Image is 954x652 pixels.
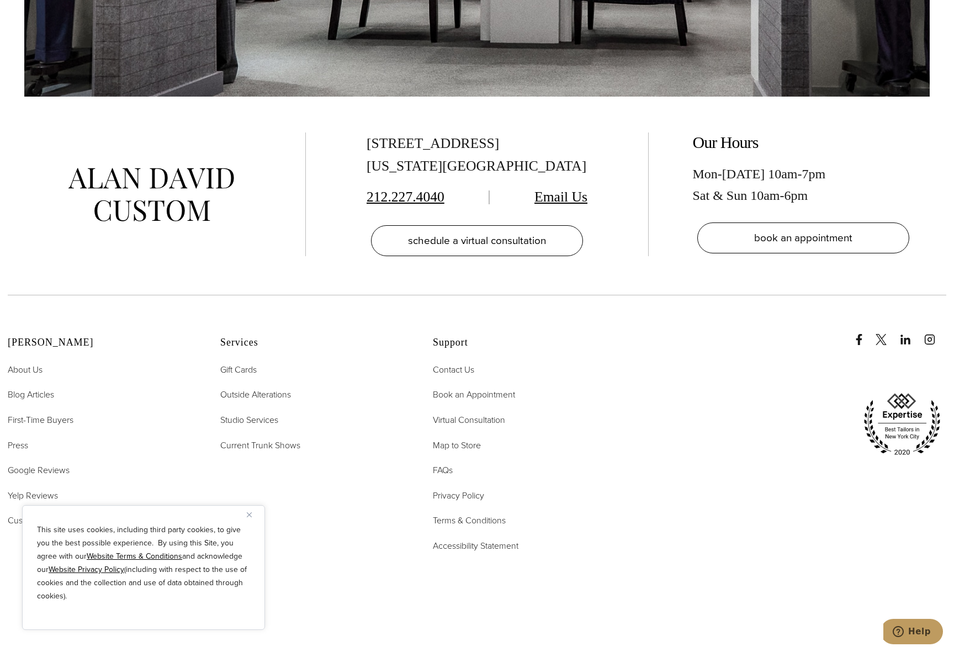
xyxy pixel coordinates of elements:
[220,413,278,427] a: Studio Services
[8,439,28,452] span: Press
[220,363,257,376] span: Gift Cards
[37,523,250,603] p: This site uses cookies, including third party cookies, to give you the best possible experience. ...
[693,163,914,206] div: Mon-[DATE] 10am-7pm Sat & Sun 10am-6pm
[8,337,193,349] h2: [PERSON_NAME]
[8,489,58,503] a: Yelp Reviews
[433,489,484,502] span: Privacy Policy
[408,232,546,248] span: schedule a virtual consultation
[220,414,278,426] span: Studio Services
[693,132,914,152] h2: Our Hours
[8,414,73,426] span: First-Time Buyers
[8,413,73,427] a: First-Time Buyers
[433,439,481,452] span: Map to Store
[220,388,291,401] span: Outside Alterations
[534,189,587,205] a: Email Us
[854,323,873,345] a: Facebook
[433,414,505,426] span: Virtual Consultation
[220,337,405,349] h2: Services
[247,512,252,517] img: Close
[367,189,444,205] a: 212.227.4040
[433,413,505,427] a: Virtual Consultation
[876,323,898,345] a: x/twitter
[433,539,518,552] span: Accessibility Statement
[8,363,43,377] a: About Us
[433,363,618,553] nav: Support Footer Nav
[900,323,922,345] a: linkedin
[220,388,291,402] a: Outside Alterations
[433,388,515,402] a: Book an Appointment
[433,438,481,453] a: Map to Store
[8,388,54,402] a: Blog Articles
[433,464,453,476] span: FAQs
[87,550,182,562] a: Website Terms & Conditions
[8,438,28,453] a: Press
[858,389,946,460] img: expertise, best tailors in new york city 2020
[433,363,474,376] span: Contact Us
[220,439,300,452] span: Current Trunk Shows
[367,132,587,178] div: [STREET_ADDRESS] [US_STATE][GEOGRAPHIC_DATA]
[697,222,909,253] a: book an appointment
[8,363,193,528] nav: Alan David Footer Nav
[247,508,260,521] button: Close
[8,513,78,528] a: Custom Suit Guide
[220,363,405,452] nav: Services Footer Nav
[371,225,583,256] a: schedule a virtual consultation
[433,337,618,349] h2: Support
[8,388,54,401] span: Blog Articles
[754,230,852,246] span: book an appointment
[433,489,484,503] a: Privacy Policy
[433,463,453,478] a: FAQs
[433,388,515,401] span: Book an Appointment
[220,438,300,453] a: Current Trunk Shows
[8,514,78,527] span: Custom Suit Guide
[8,363,43,376] span: About Us
[433,514,506,527] span: Terms & Conditions
[68,168,234,221] img: alan david custom
[433,539,518,553] a: Accessibility Statement
[433,363,474,377] a: Contact Us
[8,464,70,476] span: Google Reviews
[8,489,58,502] span: Yelp Reviews
[49,564,124,575] a: Website Privacy Policy
[883,619,943,646] iframe: Opens a widget where you can chat to one of our agents
[924,323,946,345] a: instagram
[8,463,70,478] a: Google Reviews
[220,363,257,377] a: Gift Cards
[433,513,506,528] a: Terms & Conditions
